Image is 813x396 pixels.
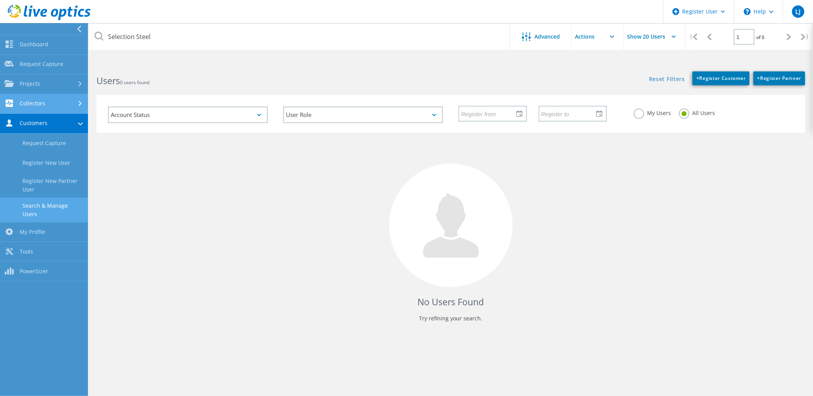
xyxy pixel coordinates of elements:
span: of 0 [757,34,765,41]
svg: \n [744,8,751,15]
b: Users [96,74,120,87]
a: +Register Partner [754,71,805,85]
div: Account Status [108,107,268,123]
div: | [686,23,701,51]
h4: No Users Found [104,296,798,308]
label: My Users [634,108,671,116]
input: Register to [539,106,601,121]
div: User Role [283,107,443,123]
a: Live Optics Dashboard [8,16,91,22]
a: Reset Filters [649,76,685,83]
span: 0 users found [120,79,149,86]
input: Register from [459,106,521,121]
span: Register Partner [757,75,801,81]
b: + [757,75,761,81]
label: All Users [679,108,715,116]
span: Advanced [535,34,560,39]
span: LJ [795,8,801,15]
div: | [797,23,813,51]
input: Search users by name, email, company, etc. [89,23,510,50]
b: + [696,75,700,81]
p: Try refining your search. [104,312,798,325]
a: +Register Customer [693,71,750,85]
span: Register Customer [696,75,746,81]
